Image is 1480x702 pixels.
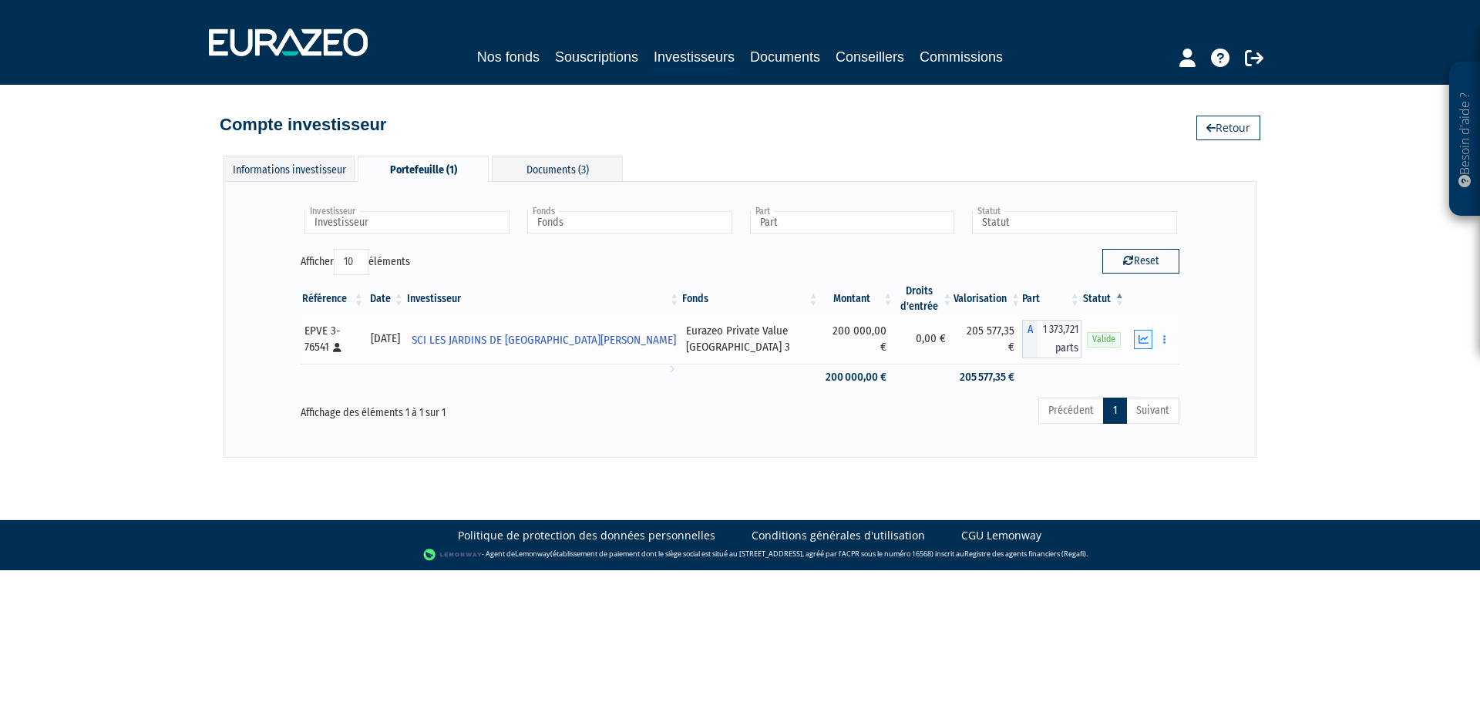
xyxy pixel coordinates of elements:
[1196,116,1260,140] a: Retour
[1456,70,1474,209] p: Besoin d'aide ?
[365,284,405,314] th: Date: activer pour trier la colonne par ordre croissant
[961,528,1041,543] a: CGU Lemonway
[920,46,1003,68] a: Commissions
[1022,284,1081,314] th: Part: activer pour trier la colonne par ordre croissant
[405,324,681,354] a: SCI LES JARDINS DE [GEOGRAPHIC_DATA][PERSON_NAME]
[669,354,674,383] i: Voir l'investisseur
[301,396,654,421] div: Affichage des éléments 1 à 1 sur 1
[301,249,410,275] label: Afficher éléments
[820,364,895,391] td: 200 000,00 €
[555,46,638,68] a: Souscriptions
[1103,398,1127,424] a: 1
[686,323,814,356] div: Eurazeo Private Value [GEOGRAPHIC_DATA] 3
[358,156,489,182] div: Portefeuille (1)
[209,29,368,56] img: 1732889491-logotype_eurazeo_blanc_rvb.png
[224,156,355,181] div: Informations investisseur
[515,549,550,559] a: Lemonway
[1102,249,1179,274] button: Reset
[894,314,954,364] td: 0,00 €
[964,549,1086,559] a: Registre des agents financiers (Regafi)
[681,284,819,314] th: Fonds: activer pour trier la colonne par ordre croissant
[750,46,820,68] a: Documents
[836,46,904,68] a: Conseillers
[894,284,954,314] th: Droits d'entrée: activer pour trier la colonne par ordre croissant
[304,323,360,356] div: EPVE 3-76541
[301,284,365,314] th: Référence : activer pour trier la colonne par ordre croissant
[405,284,681,314] th: Investisseur: activer pour trier la colonne par ordre croissant
[423,547,483,563] img: logo-lemonway.png
[412,326,676,354] span: SCI LES JARDINS DE [GEOGRAPHIC_DATA][PERSON_NAME]
[1022,320,1081,358] div: A - Eurazeo Private Value Europe 3
[654,46,735,70] a: Investisseurs
[752,528,925,543] a: Conditions générales d'utilisation
[954,284,1022,314] th: Valorisation: activer pour trier la colonne par ordre croissant
[334,249,368,275] select: Afficheréléments
[477,46,540,68] a: Nos fonds
[333,343,341,352] i: [Français] Personne physique
[1081,284,1126,314] th: Statut : activer pour trier la colonne par ordre d&eacute;croissant
[220,116,386,134] h4: Compte investisseur
[954,314,1022,364] td: 205 577,35 €
[492,156,623,181] div: Documents (3)
[1087,332,1121,347] span: Valide
[371,331,400,347] div: [DATE]
[1022,320,1038,358] span: A
[954,364,1022,391] td: 205 577,35 €
[1038,320,1081,358] span: 1 373,721 parts
[820,284,895,314] th: Montant: activer pour trier la colonne par ordre croissant
[820,314,895,364] td: 200 000,00 €
[15,547,1465,563] div: - Agent de (établissement de paiement dont le siège social est situé au [STREET_ADDRESS], agréé p...
[458,528,715,543] a: Politique de protection des données personnelles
